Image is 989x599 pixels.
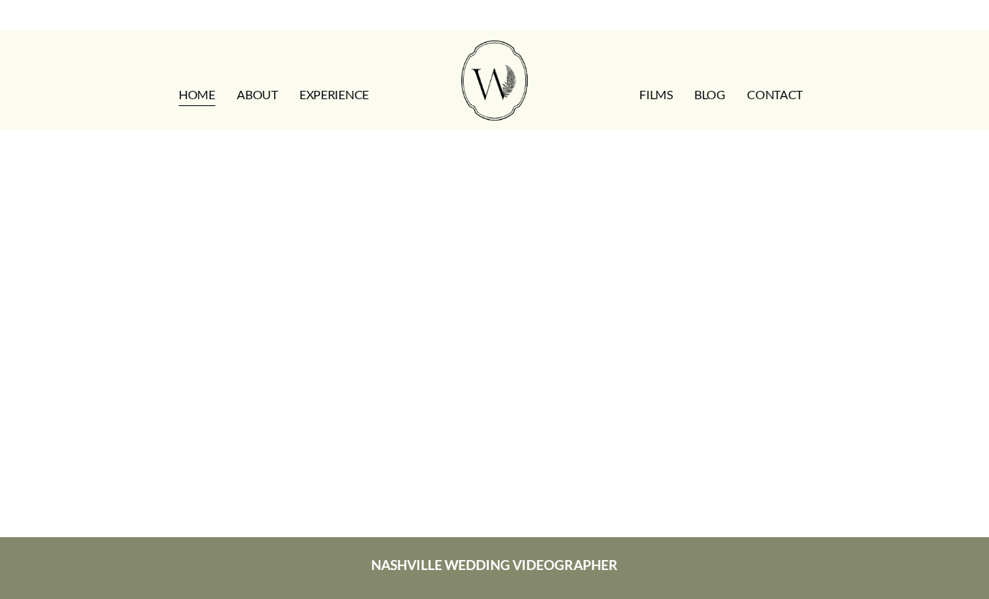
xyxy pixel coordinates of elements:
a: Blog [694,82,726,107]
strong: NASHVILLE WEDDING VIDEOGRAPHER [371,557,618,573]
a: EXPERIENCE [299,82,369,107]
a: HOME [179,82,215,107]
a: FILMS [639,82,672,107]
img: Wild Fern Weddings [461,40,527,121]
a: CONTACT [747,82,803,107]
a: ABOUT [237,82,277,107]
